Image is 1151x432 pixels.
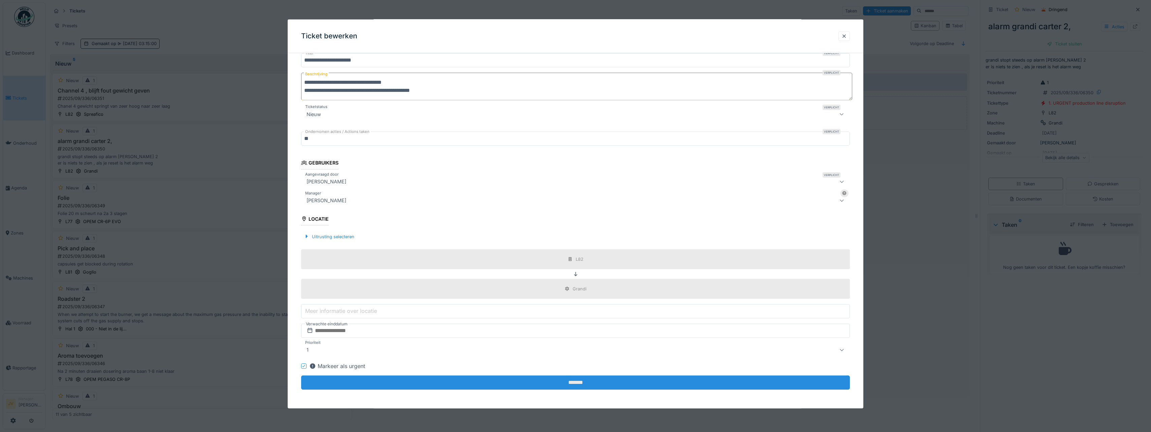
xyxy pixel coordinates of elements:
[823,129,840,134] div: Verplicht
[304,307,378,315] label: Meer informatie over locatie
[823,105,840,110] div: Verplicht
[304,190,322,196] label: Manager
[309,362,365,370] div: Markeer als urgent
[304,177,349,185] div: [PERSON_NAME]
[304,196,349,204] div: [PERSON_NAME]
[304,346,311,354] div: 1
[576,256,583,262] div: L82
[301,32,357,40] h3: Ticket bewerken
[304,129,371,135] label: Ondernomen acties / Actions taken
[301,214,329,225] div: Locatie
[304,70,329,78] label: Beschrijving
[823,50,840,56] div: Verplicht
[304,340,322,346] label: Prioriteit
[823,172,840,177] div: Verplicht
[304,171,340,177] label: Aangevraagd door
[301,232,357,241] div: Uitrusting selecteren
[301,158,339,169] div: Gebruikers
[304,104,329,110] label: Ticketstatus
[304,50,315,56] label: Titel
[573,286,586,292] div: Grandi
[305,320,348,328] label: Verwachte einddatum
[304,110,324,118] div: Nieuw
[823,70,840,75] div: Verplicht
